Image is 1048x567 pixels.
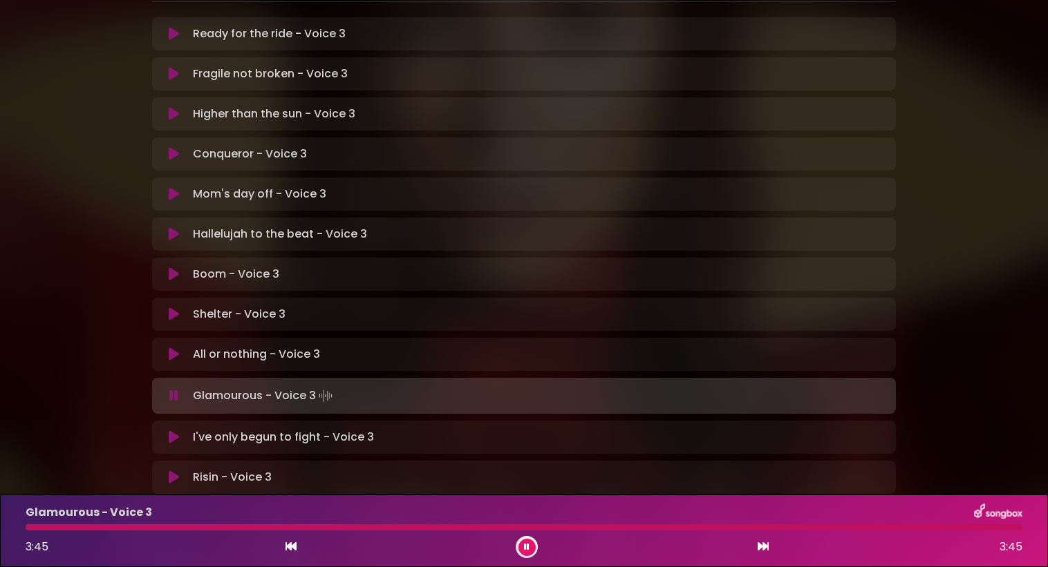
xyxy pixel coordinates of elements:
p: Higher than the sun - Voice 3 [193,106,355,122]
span: 3:45 [1000,539,1022,555]
p: Mom's day off - Voice 3 [193,186,326,202]
p: Ready for the ride - Voice 3 [193,26,346,42]
img: songbox-logo-white.png [974,503,1022,521]
p: Boom - Voice 3 [193,266,279,282]
p: Glamourous - Voice 3 [26,504,152,521]
img: waveform4.gif [316,386,335,405]
p: Fragile not broken - Voice 3 [193,66,348,82]
p: Conqueror - Voice 3 [193,146,307,162]
p: I've only begun to fight - Voice 3 [193,429,374,445]
p: Risin - Voice 3 [193,469,272,486]
p: Glamourous - Voice 3 [193,386,335,405]
p: All or nothing - Voice 3 [193,346,320,363]
p: Shelter - Voice 3 [193,306,286,323]
span: 3:45 [26,539,48,555]
p: Hallelujah to the beat - Voice 3 [193,226,367,242]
